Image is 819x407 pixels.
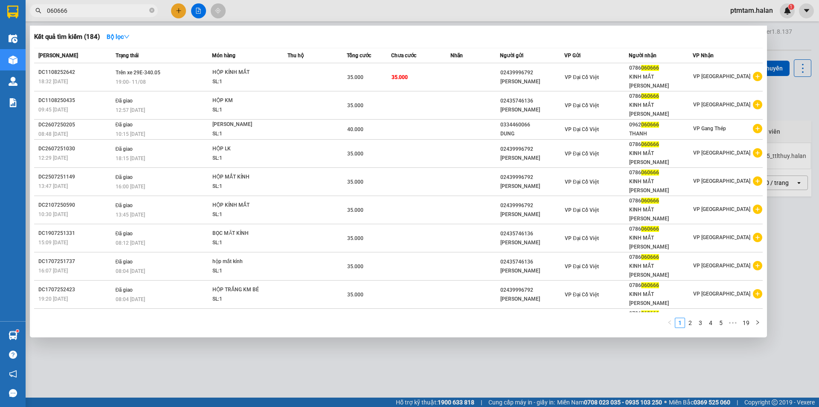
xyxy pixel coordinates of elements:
span: close-circle [149,8,154,13]
span: plus-circle [753,148,762,158]
span: 35.000 [347,235,363,241]
img: solution-icon [9,98,17,107]
div: SL: 1 [212,238,276,248]
span: plus-circle [753,176,762,186]
div: 02439996792 [500,286,564,295]
span: VP Đại Cồ Việt [565,235,599,241]
span: VP Đại Cồ Việt [565,102,599,108]
div: 0334460066 [500,120,564,129]
li: Next 5 Pages [726,318,740,328]
img: warehouse-icon [9,77,17,86]
div: KINH MẮT [PERSON_NAME] [629,290,693,308]
span: plus-circle [753,289,762,299]
li: 3 [695,318,706,328]
div: SL: 1 [212,77,276,87]
li: 4 [706,318,716,328]
div: KINH MẮT [PERSON_NAME] [629,262,693,280]
div: 0786 [629,64,693,73]
span: Món hàng [212,53,235,59]
span: left [667,320,672,325]
div: SL: 1 [212,182,276,191]
span: right [755,320,760,325]
div: HỘP MẮT KÍNH [212,173,276,182]
div: KINH MẮT [PERSON_NAME] [629,101,693,119]
img: warehouse-icon [9,34,17,43]
li: 2 [685,318,695,328]
div: SL: 1 [212,210,276,220]
div: SL: 1 [212,154,276,163]
div: 0962 [629,120,693,129]
li: 5 [716,318,726,328]
div: [PERSON_NAME] [500,295,564,304]
span: 09:45 [DATE] [38,107,68,113]
span: 19:00 - 11/08 [116,79,146,85]
span: Trên xe 29E-340.05 [116,70,160,76]
button: Bộ lọcdown [100,30,136,44]
span: VP [GEOGRAPHIC_DATA] [693,102,750,108]
span: 35.000 [347,264,363,269]
span: Đã giao [116,287,133,293]
span: Người nhận [629,53,656,59]
span: Đã giao [116,122,133,128]
span: Trạng thái [116,53,139,59]
span: VP Nhận [693,53,714,59]
span: 08:04 [DATE] [116,296,145,302]
span: VP Đại Cồ Việt [565,74,599,80]
span: Người gửi [500,53,523,59]
div: HỘP TRẮNG KM BÉ [212,285,276,295]
div: [PERSON_NAME] [500,105,564,114]
span: 35.000 [347,292,363,298]
span: 060666 [641,198,659,204]
div: [PERSON_NAME] [500,77,564,86]
div: [PERSON_NAME] [500,182,564,191]
span: VP Đại Cồ Việt [565,207,599,213]
div: SL: 1 [212,295,276,304]
div: SL: 1 [212,105,276,115]
span: search [35,8,41,14]
div: KINH MẮT [PERSON_NAME] [629,234,693,252]
div: DC2607251030 [38,144,113,153]
a: 19 [740,318,752,328]
div: 0786 [629,168,693,177]
span: 10:30 [DATE] [38,211,68,217]
span: VP Đại Cồ Việt [565,151,599,157]
div: HỘP KÍNH MẮT [212,201,276,210]
div: HỘP LK [212,144,276,154]
span: ••• [726,318,740,328]
span: 35.000 [347,151,363,157]
div: DC1108250435 [38,96,113,105]
span: 18:32 [DATE] [38,79,68,85]
img: warehouse-icon [9,331,17,340]
div: [PERSON_NAME] [212,120,276,129]
span: VP Gửi [564,53,581,59]
div: [PERSON_NAME] [500,154,564,163]
img: warehouse-icon [9,56,17,64]
div: 0786 [629,225,693,234]
span: 08:04 [DATE] [116,268,145,274]
span: VP [GEOGRAPHIC_DATA] [693,291,750,297]
h3: Kết quả tìm kiếm ( 184 ) [34,32,100,41]
div: DUNG [500,129,564,138]
span: plus-circle [753,205,762,214]
span: 35.000 [347,102,363,108]
span: plus-circle [753,124,762,133]
div: DC2507251149 [38,173,113,182]
div: DC1907251331 [38,229,113,238]
div: [PERSON_NAME] [500,210,564,219]
span: 40.000 [347,126,363,132]
span: question-circle [9,351,17,359]
div: hộp mắt kính [212,257,276,266]
span: 060666 [641,254,659,260]
li: Previous Page [665,318,675,328]
span: 060666 [641,226,659,232]
span: plus-circle [753,261,762,270]
div: 0786 [629,92,693,101]
div: 0786 [629,140,693,149]
span: VP [GEOGRAPHIC_DATA] [693,150,750,156]
div: KINH MẮT [PERSON_NAME] [629,73,693,91]
span: 15:09 [DATE] [38,240,68,246]
span: 060666 [641,170,659,176]
span: 35.000 [347,74,363,80]
span: Đã giao [116,202,133,208]
div: 02435746136 [500,97,564,105]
